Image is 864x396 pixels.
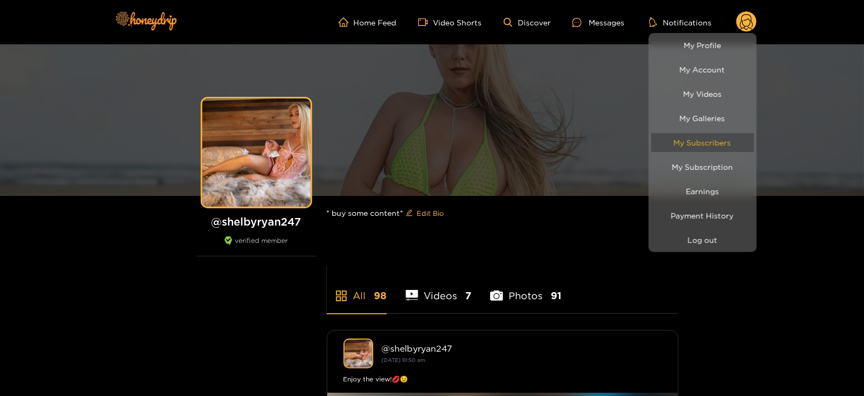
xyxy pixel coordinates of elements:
a: My Videos [651,84,754,103]
a: My Subscription [651,157,754,176]
a: My Account [651,60,754,79]
a: My Profile [651,36,754,55]
button: Log out [651,230,754,249]
a: My Galleries [651,109,754,128]
a: Payment History [651,206,754,225]
a: Earnings [651,182,754,201]
a: My Subscribers [651,133,754,152]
